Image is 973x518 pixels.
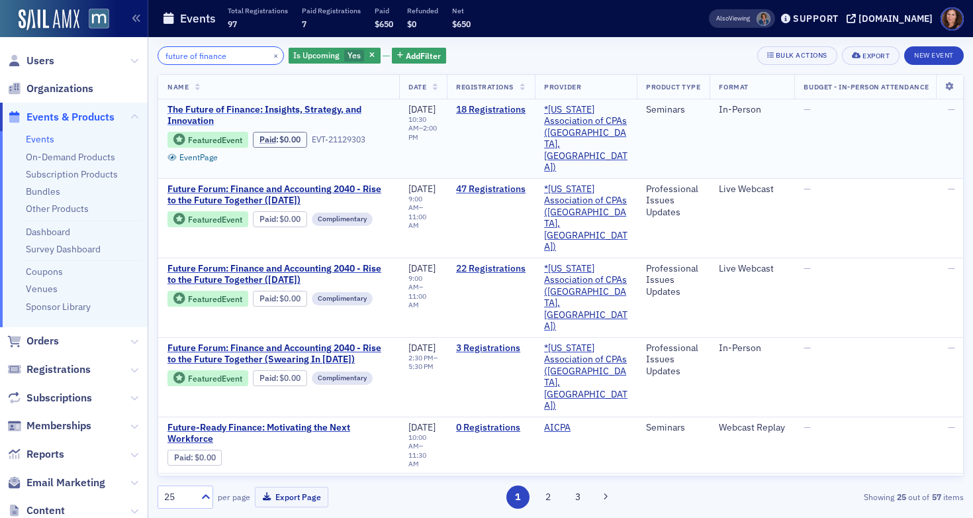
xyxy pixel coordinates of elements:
[406,50,441,62] span: Add Filter
[847,14,937,23] button: [DOMAIN_NAME]
[255,487,328,507] button: Export Page
[302,19,306,29] span: 7
[544,263,627,333] span: *Maryland Association of CPAs (Timonium, MD)
[7,110,115,125] a: Events & Products
[26,203,89,215] a: Other Products
[167,422,390,445] span: Future-Ready Finance: Motivating the Next Workforce
[894,491,908,503] strong: 25
[7,503,65,518] a: Content
[408,115,438,141] div: –
[904,48,964,60] a: New Event
[253,211,307,227] div: Paid: 48 - $0
[26,133,54,145] a: Events
[167,183,390,207] a: Future Forum: Finance and Accounting 2040 - Rise to the Future Together ([DATE])
[407,6,438,15] p: Refunded
[164,490,193,504] div: 25
[188,375,242,382] div: Featured Event
[259,134,276,144] a: Paid
[26,334,59,348] span: Orders
[408,123,437,141] time: 2:00 PM
[544,422,627,434] span: AICPA
[259,214,280,224] span: :
[408,212,426,230] time: 11:00 AM
[941,7,964,30] span: Profile
[26,419,91,433] span: Memberships
[167,450,222,466] div: Paid: 0 - $0
[26,391,92,405] span: Subscriptions
[948,183,955,195] span: —
[270,49,282,61] button: ×
[259,134,280,144] span: :
[26,168,118,180] a: Subscription Products
[218,491,250,503] label: per page
[26,54,54,68] span: Users
[259,214,276,224] a: Paid
[408,115,426,132] time: 10:30 AM
[804,342,811,354] span: —
[253,370,307,386] div: Paid: 3 - $0
[858,13,933,25] div: [DOMAIN_NAME]
[19,9,79,30] img: SailAMX
[804,262,811,274] span: —
[26,151,115,163] a: On-Demand Products
[862,52,890,60] div: Export
[719,263,785,275] div: Live Webcast
[804,421,811,433] span: —
[26,110,115,125] span: Events & Products
[408,274,438,309] div: –
[259,373,280,383] span: :
[26,185,60,197] a: Bundles
[228,19,237,29] span: 97
[452,6,471,15] p: Net
[842,46,900,65] button: Export
[259,373,276,383] a: Paid
[259,293,280,303] span: :
[506,486,530,509] button: 1
[375,19,393,29] span: $650
[167,104,390,127] a: The Future of Finance: Insights, Strategy, and Innovation
[167,183,390,207] span: Future Forum: Finance and Accounting 2040 - Rise to the Future Together (October 2025)
[544,263,627,333] a: *[US_STATE] Association of CPAs ([GEOGRAPHIC_DATA], [GEOGRAPHIC_DATA])
[26,283,58,295] a: Venues
[408,262,436,274] span: [DATE]
[456,342,526,354] a: 3 Registrations
[89,9,109,29] img: SailAMX
[408,291,426,309] time: 11:00 AM
[408,82,426,91] span: Date
[174,452,191,462] a: Paid
[195,452,216,462] span: $0.00
[408,433,426,450] time: 10:00 AM
[408,353,434,362] time: 2:30 PM
[948,342,955,354] span: —
[188,295,242,303] div: Featured Event
[793,13,839,25] div: Support
[408,194,422,212] time: 9:00 AM
[312,372,373,385] div: Complimentary
[279,214,301,224] span: $0.00
[174,452,195,462] span: :
[279,134,301,144] span: $0.00
[392,48,446,64] button: AddFilter
[948,421,955,433] span: —
[26,81,93,96] span: Organizations
[544,183,627,253] a: *[US_STATE] Association of CPAs ([GEOGRAPHIC_DATA], [GEOGRAPHIC_DATA])
[567,486,590,509] button: 3
[167,263,390,286] span: Future Forum: Finance and Accounting 2040 - Rise to the Future Together (November 2025)
[544,82,581,91] span: Provider
[757,46,837,65] button: Bulk Actions
[407,19,416,29] span: $0
[26,476,105,490] span: Email Marketing
[7,447,64,462] a: Reports
[408,183,436,195] span: [DATE]
[26,447,64,462] span: Reports
[289,48,381,64] div: Yes
[544,422,571,434] a: AICPA
[646,183,700,219] div: Professional Issues Updates
[293,50,340,60] span: Is Upcoming
[26,226,70,238] a: Dashboard
[26,301,91,313] a: Sponsor Library
[929,491,943,503] strong: 57
[776,52,827,59] div: Bulk Actions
